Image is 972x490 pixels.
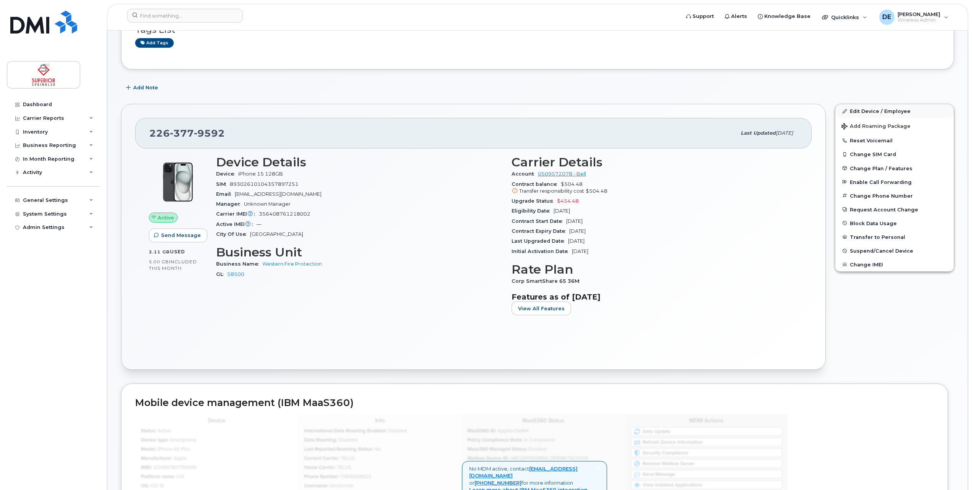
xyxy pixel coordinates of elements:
[882,13,891,22] span: DE
[135,38,174,48] a: Add tags
[835,175,954,189] button: Enable Call Forwarding
[752,9,816,24] a: Knowledge Base
[776,130,793,136] span: [DATE]
[155,159,201,205] img: iPhone_15_Black.png
[133,84,158,91] span: Add Note
[569,228,586,234] span: [DATE]
[216,155,502,169] h3: Device Details
[512,218,566,224] span: Contract Start Date
[216,171,238,177] span: Device
[135,398,934,408] h2: Mobile device management (IBM MaaS360)
[512,263,798,276] h3: Rate Plan
[512,248,572,254] span: Initial Activation Date
[170,127,194,139] span: 377
[149,259,197,271] span: included this month
[538,171,586,177] a: 0509572078 - Bell
[127,9,243,23] input: Find something...
[121,81,165,95] button: Add Note
[568,238,584,244] span: [DATE]
[238,171,283,177] span: iPhone 15 128GB
[835,203,954,216] button: Request Account Change
[235,191,321,197] span: [EMAIL_ADDRESS][DOMAIN_NAME]
[475,480,522,486] a: [PHONE_NUMBER]
[874,10,954,25] div: Devin Edwards
[841,123,911,131] span: Add Roaming Package
[512,278,583,284] span: Corp SmartShare 65 36M
[731,13,747,20] span: Alerts
[835,118,954,134] button: Add Roaming Package
[161,232,201,239] span: Send Message
[719,9,752,24] a: Alerts
[149,249,170,255] span: 2.11 GB
[557,198,579,204] span: $454.48
[250,231,303,237] span: [GEOGRAPHIC_DATA]
[835,216,954,230] button: Block Data Usage
[850,248,913,254] span: Suspend/Cancel Device
[850,165,912,171] span: Change Plan / Features
[216,245,502,259] h3: Business Unit
[597,465,600,471] a: Close
[512,171,538,177] span: Account
[257,221,262,227] span: —
[741,130,776,136] span: Last updated
[835,244,954,258] button: Suspend/Cancel Device
[835,230,954,244] button: Transfer to Personal
[135,25,940,35] h3: Tags List
[512,238,568,244] span: Last Upgraded Date
[216,181,230,187] span: SIM
[230,181,299,187] span: 89302610104357897251
[227,271,244,277] a: 58500
[262,261,322,267] a: Western Fire Protection
[259,211,310,217] span: 356408761218002
[512,208,554,214] span: Eligibility Date
[835,134,954,147] button: Reset Voicemail
[835,147,954,161] button: Change SIM Card
[216,231,250,237] span: City Of Use
[572,248,588,254] span: [DATE]
[835,161,954,175] button: Change Plan / Features
[216,221,257,227] span: Active IMEI
[835,258,954,271] button: Change IMEI
[518,305,565,312] span: View All Features
[835,189,954,203] button: Change Phone Number
[512,198,557,204] span: Upgrade Status
[170,249,185,255] span: used
[512,292,798,301] h3: Features as of [DATE]
[693,13,714,20] span: Support
[216,261,262,267] span: Business Name
[831,14,859,20] span: Quicklinks
[512,155,798,169] h3: Carrier Details
[149,259,169,264] span: 5.00 GB
[681,9,719,24] a: Support
[898,11,940,17] span: [PERSON_NAME]
[512,301,571,315] button: View All Features
[512,228,569,234] span: Contract Expiry Date
[566,218,583,224] span: [DATE]
[512,181,798,195] span: $504.48
[244,201,291,207] span: Unknown Manager
[512,181,561,187] span: Contract balance
[149,127,225,139] span: 226
[554,208,570,214] span: [DATE]
[898,17,940,23] span: Wireless Admin
[764,13,811,20] span: Knowledge Base
[216,201,244,207] span: Manager
[519,188,584,194] span: Transfer responsibility cost
[194,127,225,139] span: 9592
[586,188,607,194] span: $504.48
[149,229,207,242] button: Send Message
[597,464,600,471] span: ×
[216,191,235,197] span: Email
[835,104,954,118] a: Edit Device / Employee
[216,211,259,217] span: Carrier IMEI
[850,179,912,185] span: Enable Call Forwarding
[158,214,174,221] span: Active
[216,271,227,277] span: GL
[817,10,872,25] div: Quicklinks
